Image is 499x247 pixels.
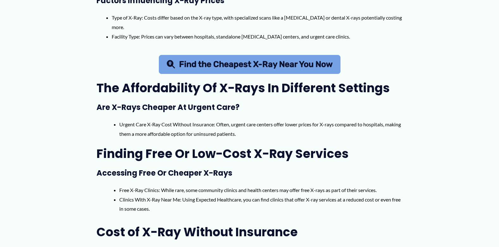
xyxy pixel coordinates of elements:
[119,195,402,214] li: Clinics With X-Ray Near Me: Using Expected Healthcare, you can find clinics that offer X-ray serv...
[112,32,402,41] li: Facility Type: Prices can vary between hospitals, standalone [MEDICAL_DATA] centers, and urgent c...
[97,224,298,240] span: Cost of X-Ray Without Insurance
[97,80,402,96] h2: The Affordability of X-Rays in Different Settings
[112,13,402,32] li: Type of X-Ray: Costs differ based on the X-ray type, with specialized scans like a [MEDICAL_DATA]...
[179,60,333,69] span: Find the Cheapest X-Ray Near You Now
[119,120,402,138] li: Urgent Care X-Ray Cost Without Insurance: Often, urgent care centers offer lower prices for X-ray...
[159,55,340,74] a: Find the Cheapest X-Ray Near You Now
[97,146,402,161] h2: Finding Free or Low-Cost X-Ray Services
[97,102,402,112] h3: Are X-Rays Cheaper at Urgent Care?
[119,185,402,195] li: Free X-Ray Clinics: While rare, some community clinics and health centers may offer free X-rays a...
[97,168,402,178] h3: Accessing Free or Cheaper X-Rays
